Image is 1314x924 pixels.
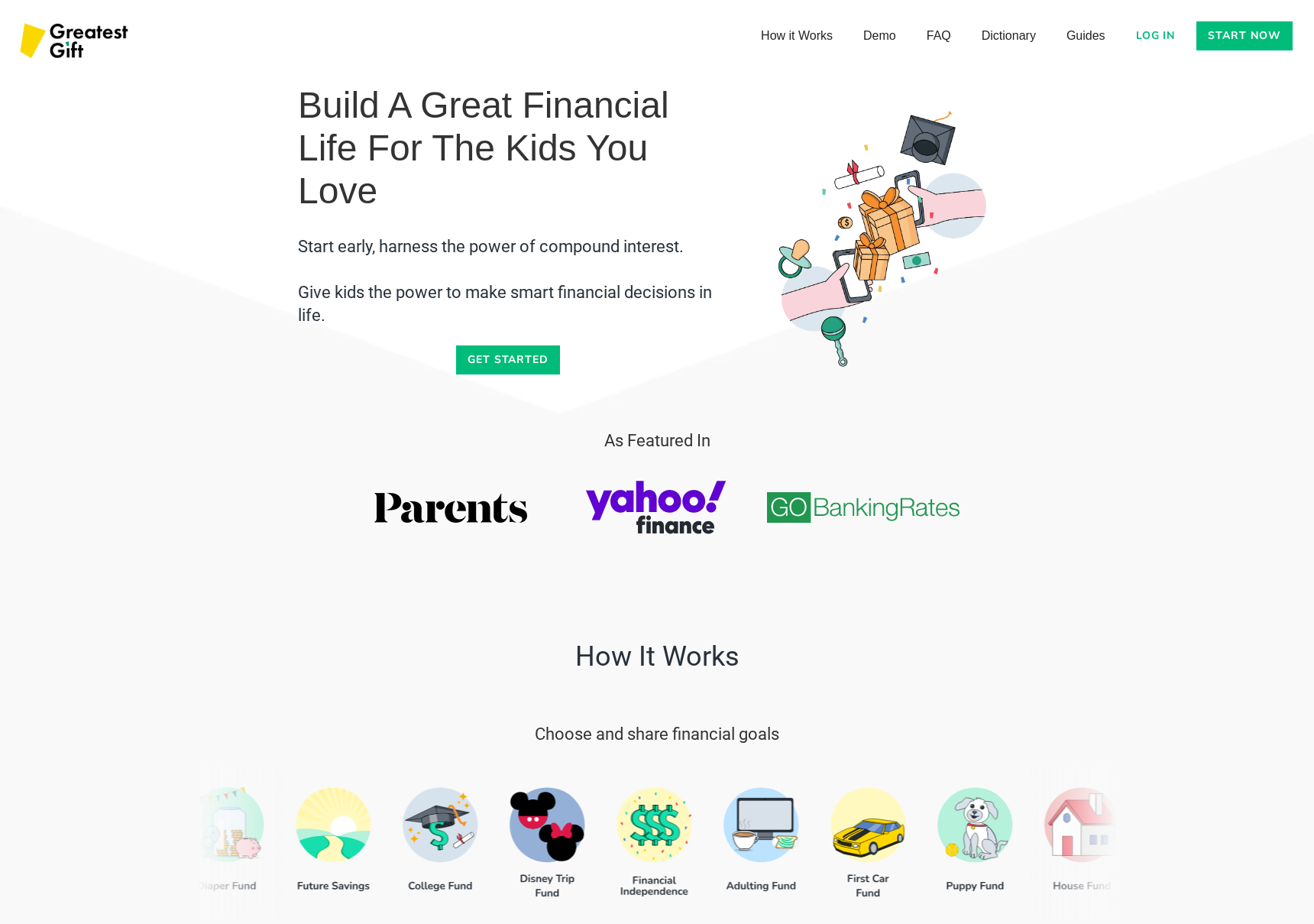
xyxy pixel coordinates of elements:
[1127,21,1185,50] a: Log in
[749,105,1016,372] img: Gifting money to children - Greatest Gift
[1051,21,1121,51] a: Guides
[848,21,911,51] a: Demo
[456,345,561,374] a: Get started
[966,21,1051,51] a: Dictionary
[586,477,727,538] img: yahoo finance logo
[374,493,527,523] img: parents.com logo
[535,723,779,746] h3: Choose and share financial goals
[298,235,718,327] h2: ⁠Start early, harness the power of compound interest. ⁠⁠Give kids the power to make smart financi...
[911,21,966,51] a: FAQ
[298,430,1016,452] h3: As Featured In
[746,21,848,51] a: How it Works
[15,15,136,69] a: home
[1196,21,1293,50] a: Start now
[766,492,960,524] img: go banking rates logo
[15,15,136,69] img: Greatest Gift Logo
[298,84,718,212] h1: Build a Great Financial Life for the Kids You Love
